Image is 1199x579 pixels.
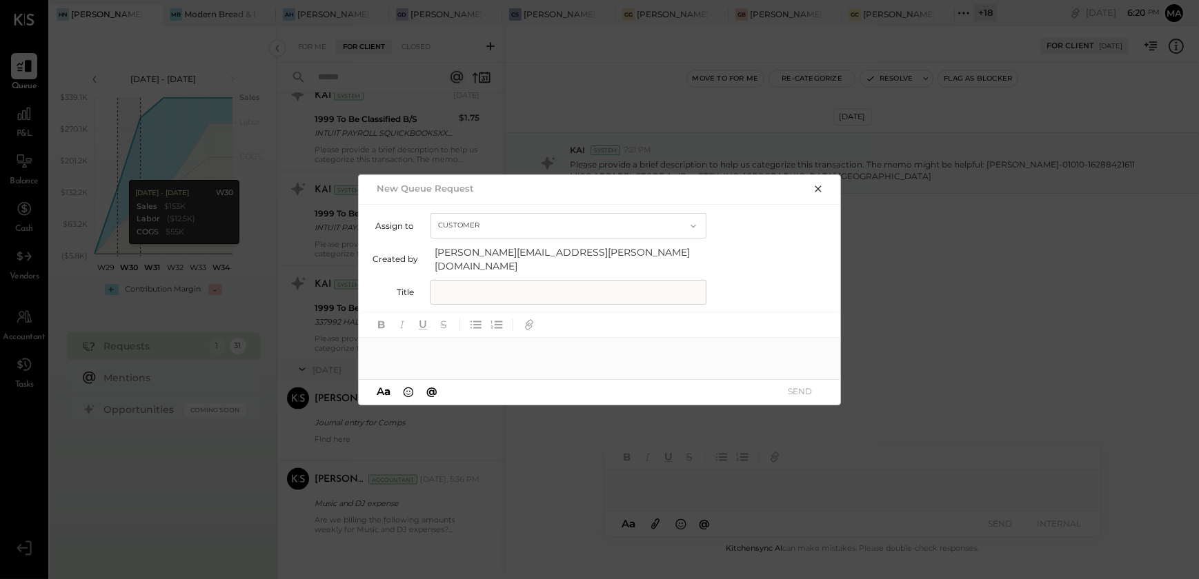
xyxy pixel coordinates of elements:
button: Customer [430,213,706,238]
button: Underline [414,316,432,334]
span: a [384,385,390,398]
button: Unordered List [467,316,485,334]
span: [PERSON_NAME][EMAIL_ADDRESS][PERSON_NAME][DOMAIN_NAME] [435,245,711,273]
label: Assign to [373,221,414,231]
label: Title [373,287,414,297]
span: @ [426,385,437,398]
button: Italic [393,316,411,334]
label: Created by [373,254,418,264]
button: SEND [773,382,828,400]
h2: New Queue Request [377,183,474,194]
button: Add URL [520,316,538,334]
button: Aa [373,384,395,399]
button: @ [422,384,442,399]
button: Ordered List [488,316,506,334]
button: Strikethrough [435,316,453,334]
button: Bold [373,316,390,334]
